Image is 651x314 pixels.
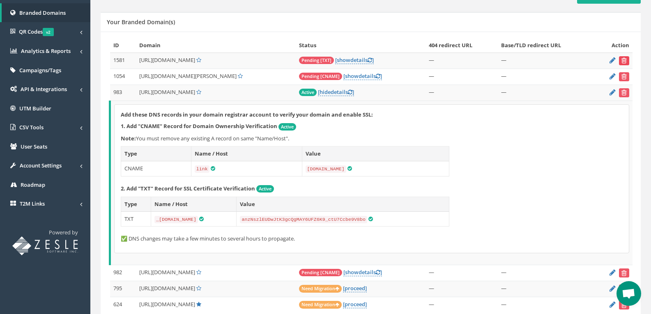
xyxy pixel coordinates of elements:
[299,73,342,80] span: Pending [CNAME]
[19,124,44,131] span: CSV Tools
[154,216,198,223] code: _[DOMAIN_NAME]
[426,53,498,69] td: —
[426,265,498,281] td: —
[139,284,195,292] span: [URL][DOMAIN_NAME]
[121,111,373,118] strong: Add these DNS records in your domain registrar account to verify your domain and enable SSL:
[335,56,374,64] a: [showdetails]
[20,162,62,169] span: Account Settings
[426,281,498,297] td: —
[139,88,195,96] span: [URL][DOMAIN_NAME]
[121,147,191,161] th: Type
[196,300,201,308] a: Default
[299,89,317,96] span: Active
[139,72,237,80] span: [URL][DOMAIN_NAME][PERSON_NAME]
[121,235,623,243] p: ✅ DNS changes may take a few minutes to several hours to propagate.
[139,268,195,276] span: [URL][DOMAIN_NAME]
[151,197,236,212] th: Name / Host
[107,19,175,25] h5: Your Branded Domain(s)
[498,265,594,281] td: —
[345,268,359,276] span: show
[498,85,594,101] td: —
[343,72,382,80] a: [showdetails]
[21,181,45,188] span: Roadmap
[299,57,334,64] span: Pending [TXT]
[19,28,54,35] span: QR Codes
[136,38,295,53] th: Domain
[121,197,151,212] th: Type
[121,135,623,142] p: You must remove any existing A record on same "Name/Host".
[110,53,136,69] td: 1581
[21,47,71,55] span: Analytics & Reports
[43,28,54,36] span: v2
[299,269,342,276] span: Pending [CNAME]
[498,38,594,53] th: Base/TLD redirect URL
[426,69,498,85] td: —
[616,281,641,306] a: Open chat
[121,135,136,142] b: Note:
[498,69,594,85] td: —
[256,185,274,193] span: Active
[191,147,302,161] th: Name / Host
[121,161,191,176] td: CNAME
[121,211,151,227] td: TXT
[299,285,342,293] span: Need Migration
[299,301,342,309] span: Need Migration
[278,123,296,131] span: Active
[240,216,367,223] code: anzNszlEUDwJtK3gcQgMAY6UFZ6K9_ctU7Ccbe9V8bo
[343,300,367,308] a: [proceed]
[343,284,367,292] a: [proceed]
[594,38,633,53] th: Action
[110,69,136,85] td: 1054
[426,38,498,53] th: 404 redirect URL
[345,72,359,80] span: show
[302,147,449,161] th: Value
[110,297,136,313] td: 624
[21,143,47,150] span: User Seats
[343,268,382,276] a: [showdetails]
[195,165,209,173] code: link
[498,297,594,313] td: —
[110,38,136,53] th: ID
[238,72,243,80] a: Set Default
[196,56,201,64] a: Set Default
[320,88,331,96] span: hide
[196,284,201,292] a: Set Default
[49,229,78,236] span: Powered by
[19,105,51,112] span: UTM Builder
[237,197,449,212] th: Value
[20,200,45,207] span: T2M Links
[139,300,195,308] span: [URL][DOMAIN_NAME]
[426,297,498,313] td: —
[12,236,78,255] img: T2M URL Shortener powered by Zesle Software Inc.
[21,85,67,93] span: API & Integrations
[121,185,255,192] strong: 2. Add "TXT" Record for SSL Certificate Verification
[19,66,61,74] span: Campaigns/Tags
[196,268,201,276] a: Set Default
[110,281,136,297] td: 795
[139,56,195,64] span: [URL][DOMAIN_NAME]
[121,122,277,130] strong: 1. Add "CNAME" Record for Domain Ownership Verification
[318,88,354,96] a: [hidedetails]
[498,53,594,69] td: —
[498,281,594,297] td: —
[306,165,346,173] code: [DOMAIN_NAME]
[110,265,136,281] td: 982
[296,38,426,53] th: Status
[196,88,201,96] a: Set Default
[337,56,350,64] span: show
[19,9,66,16] span: Branded Domains
[110,85,136,101] td: 983
[426,85,498,101] td: —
